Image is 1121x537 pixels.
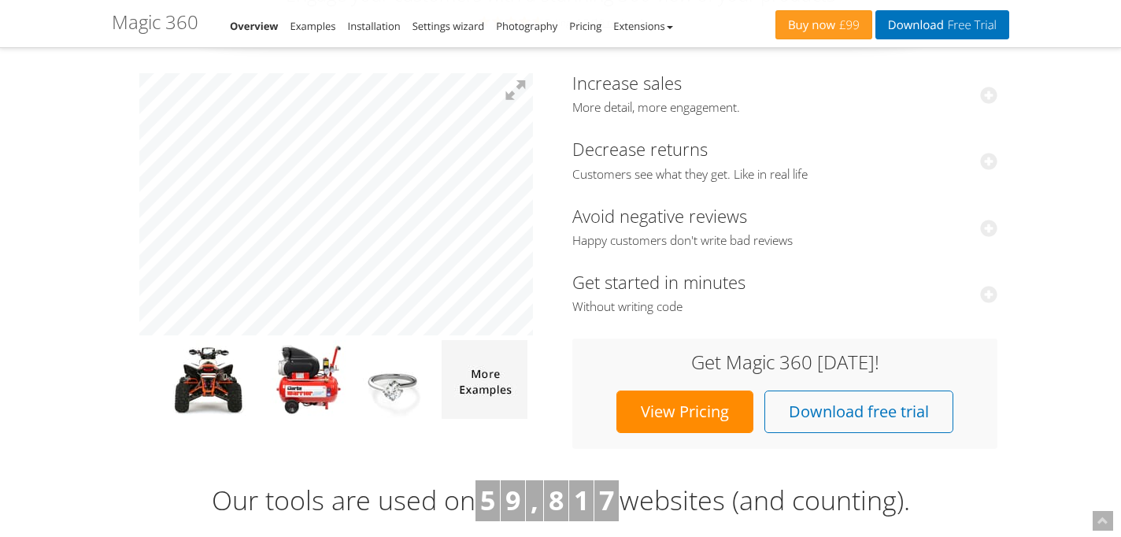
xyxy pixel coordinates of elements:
[290,19,336,33] a: Examples
[775,10,872,39] a: Buy now£99
[505,482,520,518] b: 9
[480,482,495,518] b: 5
[572,137,997,182] a: Decrease returnsCustomers see what they get. Like in real life
[574,482,589,518] b: 1
[572,167,997,183] span: Customers see what they get. Like in real life
[613,19,672,33] a: Extensions
[764,391,953,433] a: Download free trial
[442,340,527,419] img: more magic 360 demos
[616,391,753,433] a: View Pricing
[572,233,997,249] span: Happy customers don't write bad reviews
[572,270,997,315] a: Get started in minutesWithout writing code
[112,12,198,32] h1: Magic 360
[413,19,485,33] a: Settings wizard
[569,19,601,33] a: Pricing
[348,19,401,33] a: Installation
[572,71,997,116] a: Increase salesMore detail, more engagement.
[112,480,1009,521] h3: Our tools are used on websites (and counting).
[875,10,1009,39] a: DownloadFree Trial
[572,100,997,116] span: More detail, more engagement.
[572,299,997,315] span: Without writing code
[531,482,538,518] b: ,
[944,19,997,31] span: Free Trial
[549,482,564,518] b: 8
[230,19,279,33] a: Overview
[599,482,614,518] b: 7
[835,19,860,31] span: £99
[588,352,982,372] h3: Get Magic 360 [DATE]!
[572,204,997,249] a: Avoid negative reviewsHappy customers don't write bad reviews
[496,19,557,33] a: Photography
